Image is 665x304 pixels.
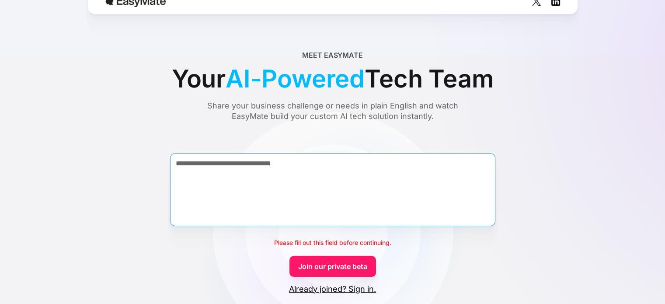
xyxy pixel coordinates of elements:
[365,60,493,97] span: Tech Team
[226,60,365,97] span: AI-Powered
[172,60,493,97] div: Your
[191,101,475,122] div: Share your business challenge or needs in plain English and watch EasyMate build your custom AI t...
[21,137,644,294] form: Form
[302,50,363,60] div: Meet EasyMate
[289,284,376,294] a: Already joined? Sign in.
[274,238,391,248] div: Please fill out this field before continuing.
[289,256,376,277] a: Join our private beta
